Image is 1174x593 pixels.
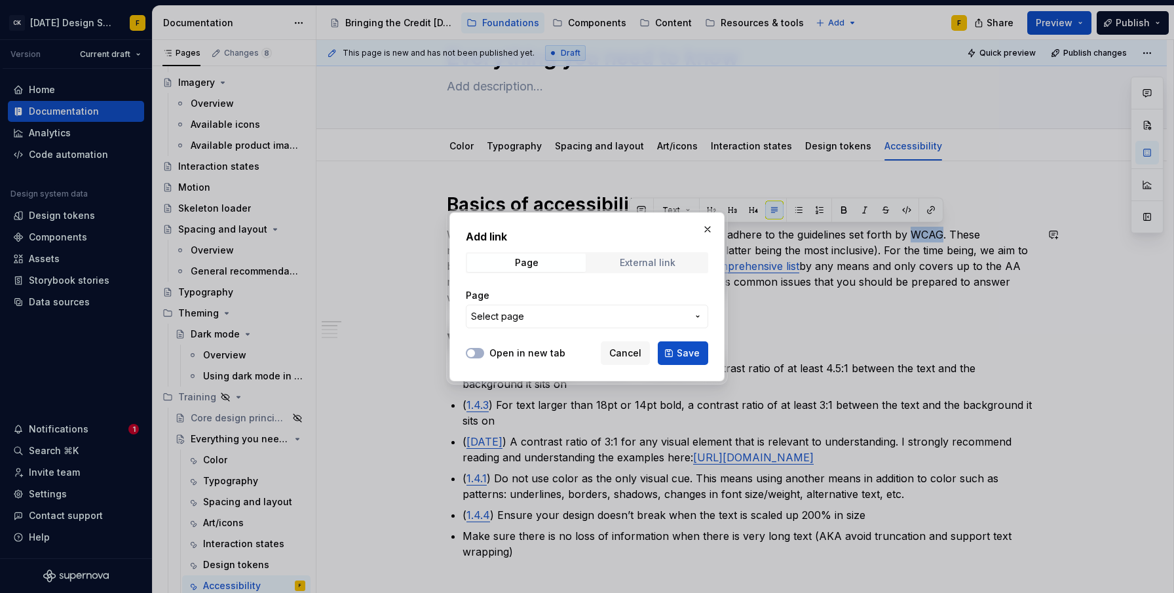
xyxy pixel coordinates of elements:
h2: Add link [466,229,708,244]
span: Select page [471,310,524,323]
div: Page [515,258,539,268]
label: Open in new tab [489,347,565,360]
button: Cancel [601,341,650,365]
span: Save [677,347,700,360]
label: Page [466,289,489,302]
div: External link [620,258,675,268]
button: Save [658,341,708,365]
span: Cancel [609,347,641,360]
button: Select page [466,305,708,328]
